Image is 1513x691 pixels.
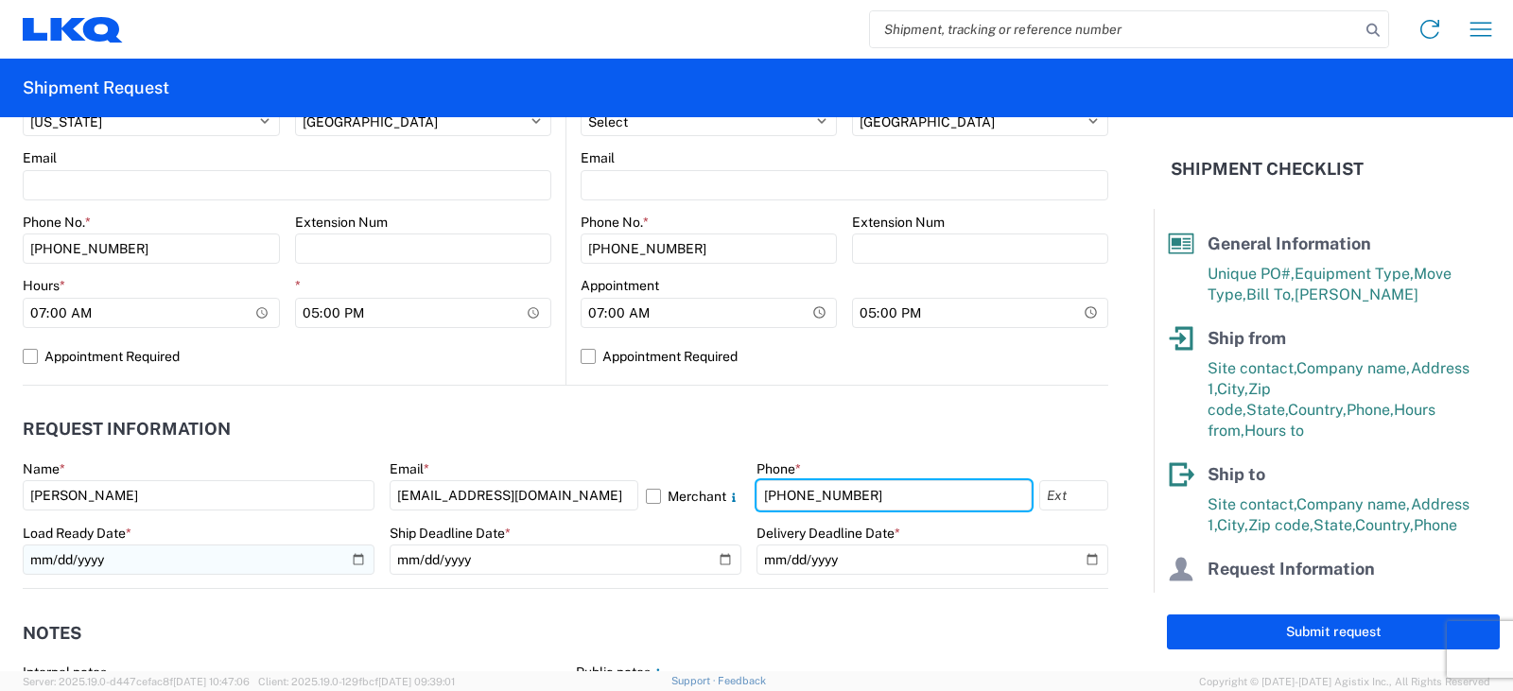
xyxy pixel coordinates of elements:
[1167,614,1500,649] button: Submit request
[295,214,388,231] label: Extension Num
[1199,673,1490,690] span: Copyright © [DATE]-[DATE] Agistix Inc., All Rights Reserved
[23,420,231,439] h2: Request Information
[23,214,91,231] label: Phone No.
[1248,516,1313,534] span: Zip code,
[1208,233,1371,253] span: General Information
[1313,516,1355,534] span: State,
[581,341,1108,371] label: Appointment Required
[23,341,551,371] label: Appointment Required
[23,277,65,294] label: Hours
[23,460,65,477] label: Name
[1296,590,1344,608] span: Phone,
[581,149,615,166] label: Email
[390,525,511,542] label: Ship Deadline Date
[581,214,649,231] label: Phone No.
[23,664,107,681] label: Internal notes
[1208,328,1286,348] span: Ship from
[756,525,900,542] label: Delivery Deadline Date
[1039,480,1108,510] input: Ext
[1246,285,1295,303] span: Bill To,
[23,525,131,542] label: Load Ready Date
[1244,422,1304,440] span: Hours to
[870,11,1360,47] input: Shipment, tracking or reference number
[23,676,250,687] span: Server: 2025.19.0-d447cefac8f
[1171,158,1364,181] h2: Shipment Checklist
[390,460,429,477] label: Email
[646,480,741,510] label: Merchant
[1296,495,1411,513] span: Company name,
[1347,401,1394,419] span: Phone,
[23,77,169,99] h2: Shipment Request
[173,676,250,687] span: [DATE] 10:47:06
[576,664,666,681] label: Public notes
[756,460,801,477] label: Phone
[718,675,766,686] a: Feedback
[852,214,945,231] label: Extension Num
[1217,380,1248,398] span: City,
[23,624,81,643] h2: Notes
[1355,516,1414,534] span: Country,
[1208,464,1265,484] span: Ship to
[1253,590,1296,608] span: Email,
[1414,516,1457,534] span: Phone
[1208,359,1296,377] span: Site contact,
[1217,516,1248,534] span: City,
[581,277,659,294] label: Appointment
[23,149,57,166] label: Email
[1208,590,1253,608] span: Name,
[1295,265,1414,283] span: Equipment Type,
[1208,495,1296,513] span: Site contact,
[378,676,455,687] span: [DATE] 09:39:01
[1296,359,1411,377] span: Company name,
[258,676,455,687] span: Client: 2025.19.0-129fbcf
[1295,285,1418,303] span: [PERSON_NAME]
[1208,265,1295,283] span: Unique PO#,
[1246,401,1288,419] span: State,
[671,675,719,686] a: Support
[1208,559,1375,579] span: Request Information
[1288,401,1347,419] span: Country,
